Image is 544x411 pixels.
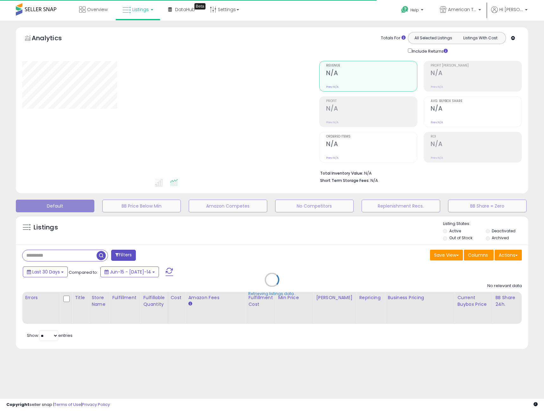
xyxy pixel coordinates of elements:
[431,105,522,113] h2: N/A
[491,6,528,21] a: Hi [PERSON_NAME]
[320,170,363,176] b: Total Inventory Value:
[362,200,440,212] button: Replenishment Recs.
[403,47,455,55] div: Include Returns
[370,177,378,183] span: N/A
[431,140,522,149] h2: N/A
[431,135,522,138] span: ROI
[401,6,409,14] i: Get Help
[396,1,430,21] a: Help
[175,6,195,13] span: DataHub
[431,64,522,67] span: Profit [PERSON_NAME]
[499,6,523,13] span: Hi [PERSON_NAME]
[326,69,417,78] h2: N/A
[326,120,338,124] small: Prev: N/A
[16,200,94,212] button: Default
[326,140,417,149] h2: N/A
[326,100,417,103] span: Profit
[381,35,406,41] div: Totals For
[320,178,370,183] b: Short Term Storage Fees:
[431,100,522,103] span: Avg. Buybox Share
[448,200,527,212] button: BB Share = Zero
[102,200,181,212] button: BB Price Below Min
[326,85,338,89] small: Prev: N/A
[431,69,522,78] h2: N/A
[431,120,443,124] small: Prev: N/A
[132,6,149,13] span: Listings
[457,34,504,42] button: Listings With Cost
[194,3,206,10] div: Tooltip anchor
[410,34,457,42] button: All Selected Listings
[189,200,267,212] button: Amazon Competes
[320,169,517,177] li: N/A
[248,291,296,297] div: Retrieving listings data..
[431,85,443,89] small: Prev: N/A
[448,6,477,13] span: American Telecom Headquarters
[87,6,108,13] span: Overview
[410,7,419,13] span: Help
[431,156,443,160] small: Prev: N/A
[326,156,338,160] small: Prev: N/A
[326,135,417,138] span: Ordered Items
[326,64,417,67] span: Revenue
[326,105,417,113] h2: N/A
[275,200,354,212] button: No Competitors
[32,34,74,44] h5: Analytics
